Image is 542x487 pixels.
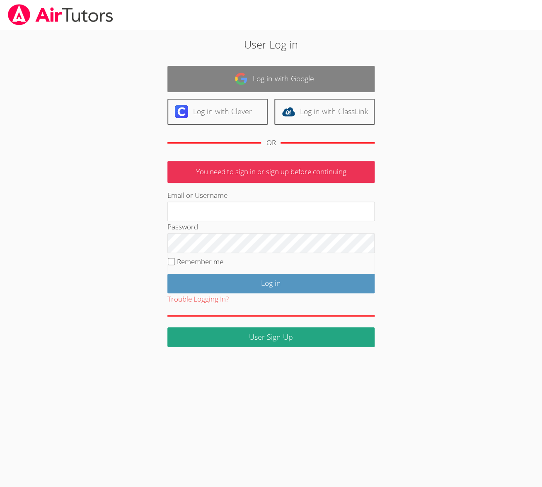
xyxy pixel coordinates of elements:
[167,327,375,347] a: User Sign Up
[167,222,198,231] label: Password
[7,4,114,25] img: airtutors_banner-c4298cdbf04f3fff15de1276eac7730deb9818008684d7c2e4769d2f7ddbe033.png
[167,190,227,200] label: Email or Username
[125,37,417,52] h2: User Log in
[167,293,229,305] button: Trouble Logging In?
[177,257,223,266] label: Remember me
[235,72,248,85] img: google-logo-50288ca7cdecda66e5e0955fdab243c47b7ad437acaf1139b6f446037453330a.svg
[274,99,375,125] a: Log in with ClassLink
[266,137,276,149] div: OR
[167,274,375,293] input: Log in
[167,66,375,92] a: Log in with Google
[175,105,188,118] img: clever-logo-6eab21bc6e7a338710f1a6ff85c0baf02591cd810cc4098c63d3a4b26e2feb20.svg
[282,105,295,118] img: classlink-logo-d6bb404cc1216ec64c9a2012d9dc4662098be43eaf13dc465df04b49fa7ab582.svg
[167,99,268,125] a: Log in with Clever
[167,161,375,183] p: You need to sign in or sign up before continuing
